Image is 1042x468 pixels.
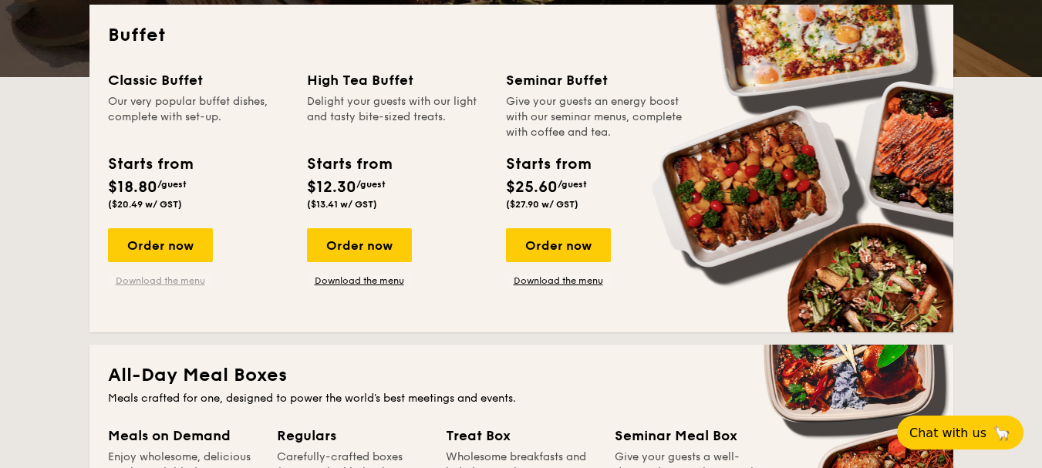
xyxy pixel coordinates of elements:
div: Starts from [307,153,391,176]
div: Give your guests an energy boost with our seminar menus, complete with coffee and tea. [506,94,686,140]
div: Order now [108,228,213,262]
div: Meals on Demand [108,425,258,446]
h2: All-Day Meal Boxes [108,363,935,388]
div: Order now [506,228,611,262]
div: High Tea Buffet [307,69,487,91]
div: Starts from [506,153,590,176]
a: Download the menu [506,274,611,287]
span: $12.30 [307,178,356,197]
div: Regulars [277,425,427,446]
div: Treat Box [446,425,596,446]
div: Our very popular buffet dishes, complete with set-up. [108,94,288,140]
div: Delight your guests with our light and tasty bite-sized treats. [307,94,487,140]
a: Download the menu [108,274,213,287]
h2: Buffet [108,23,935,48]
span: Chat with us [909,426,986,440]
div: Starts from [108,153,192,176]
a: Download the menu [307,274,412,287]
span: /guest [356,179,386,190]
span: $18.80 [108,178,157,197]
div: Seminar Buffet [506,69,686,91]
button: Chat with us🦙 [897,416,1023,449]
span: ($27.90 w/ GST) [506,199,578,210]
span: ($20.49 w/ GST) [108,199,182,210]
span: ($13.41 w/ GST) [307,199,377,210]
div: Classic Buffet [108,69,288,91]
span: /guest [157,179,187,190]
div: Meals crafted for one, designed to power the world's best meetings and events. [108,391,935,406]
span: 🦙 [993,424,1011,442]
div: Order now [307,228,412,262]
span: $25.60 [506,178,558,197]
div: Seminar Meal Box [615,425,765,446]
span: /guest [558,179,587,190]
